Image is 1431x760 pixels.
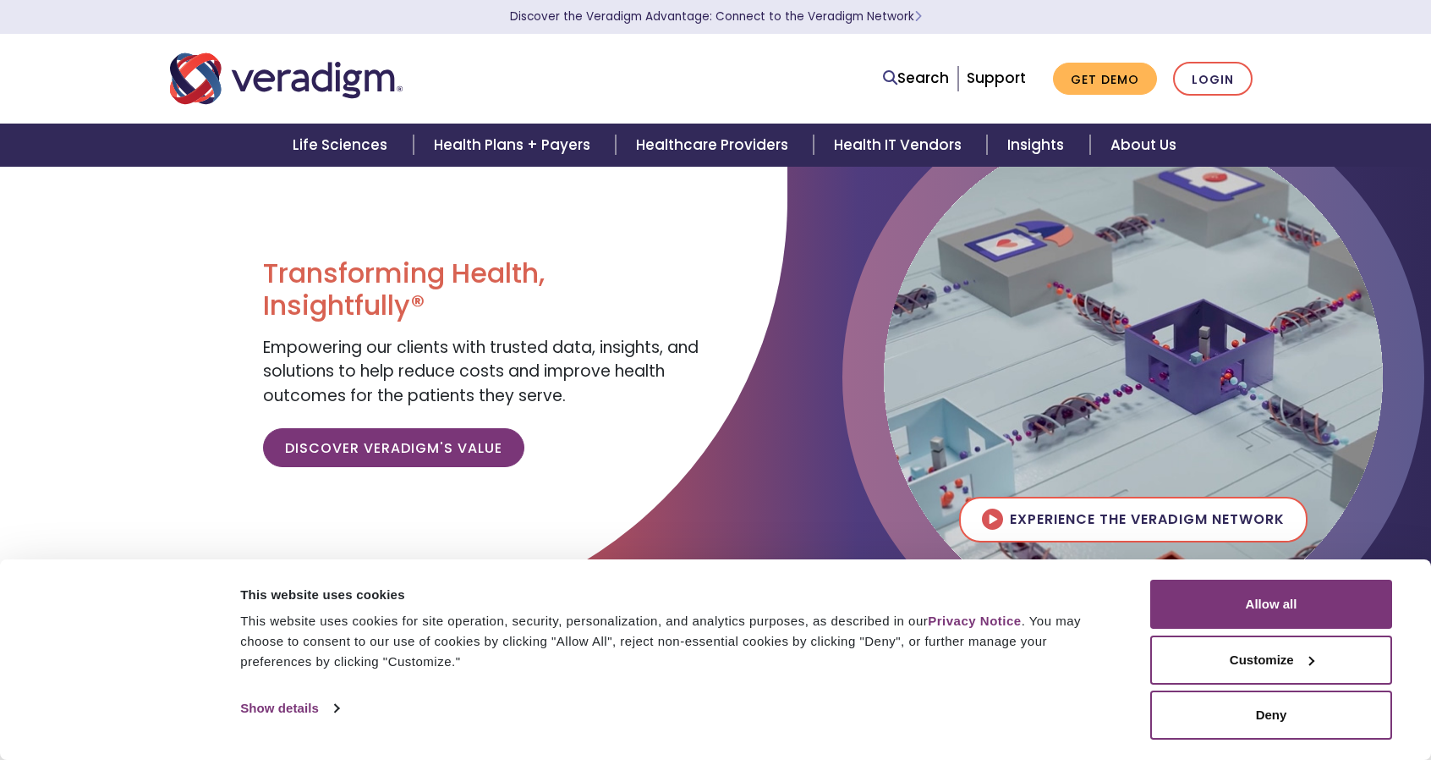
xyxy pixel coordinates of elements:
a: Discover the Veradigm Advantage: Connect to the Veradigm NetworkLearn More [510,8,922,25]
a: Health Plans + Payers [414,124,616,167]
a: About Us [1090,124,1197,167]
img: Veradigm logo [170,51,403,107]
a: Search [883,67,949,90]
a: Insights [987,124,1089,167]
a: Privacy Notice [928,614,1021,628]
button: Allow all [1150,580,1392,629]
a: Support [967,68,1026,88]
span: Empowering our clients with trusted data, insights, and solutions to help reduce costs and improv... [263,336,699,407]
div: This website uses cookies [240,585,1112,605]
a: Healthcare Providers [616,124,814,167]
a: Show details [240,696,338,721]
button: Deny [1150,691,1392,740]
span: Learn More [914,8,922,25]
a: Health IT Vendors [814,124,987,167]
a: Get Demo [1053,63,1157,96]
a: Life Sciences [272,124,413,167]
h1: Transforming Health, Insightfully® [263,257,703,322]
div: This website uses cookies for site operation, security, personalization, and analytics purposes, ... [240,611,1112,672]
button: Customize [1150,636,1392,685]
a: Discover Veradigm's Value [263,428,524,467]
a: Login [1173,62,1253,96]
